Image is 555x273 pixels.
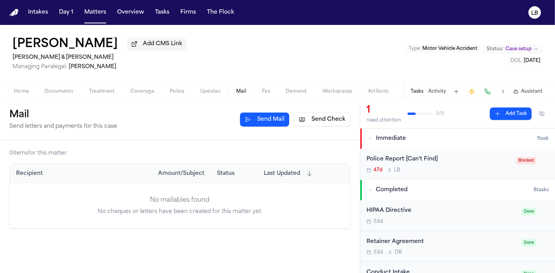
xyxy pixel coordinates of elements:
div: 1 [366,104,401,116]
button: Intakes [25,5,51,19]
button: Send Check [294,113,350,127]
button: Activity [428,88,446,95]
span: Artifacts [368,88,389,95]
span: Demand [286,88,307,95]
h2: [PERSON_NAME] & [PERSON_NAME] [12,53,186,62]
span: Home [14,88,29,95]
button: Hide completed tasks (⌘⇧H) [535,107,549,120]
h1: [PERSON_NAME] [12,37,118,51]
div: Retainer Agreement [366,238,517,247]
button: Completed8tasks [360,180,555,200]
button: Add Task [490,107,532,120]
button: Tasks [152,5,173,19]
span: Done [521,208,536,215]
button: Change status from Case setup [483,44,543,54]
span: Immediate [376,135,406,143]
span: [PERSON_NAME] [69,64,116,70]
span: [DATE] [524,58,540,63]
h1: Mail [9,109,117,121]
button: Create Immediate Task [466,86,477,97]
button: Make a Call [482,86,493,97]
span: 53d [374,218,383,225]
button: Last Updated [264,170,313,178]
span: Case setup [505,46,532,52]
button: Immediate1task [360,129,555,149]
span: DOL : [511,58,523,63]
span: Motor Vehicle Accident [422,46,477,51]
div: Open task: Retainer Agreement [360,231,555,262]
span: 47d [374,167,382,173]
button: The Flock [204,5,237,19]
button: Status [217,170,235,178]
span: Assistant [521,88,543,95]
span: Workspaces [322,88,352,95]
span: Completed [376,186,407,194]
div: Police Report [Can't Find] [366,155,511,164]
span: 53d [374,249,383,255]
span: Status: [487,46,503,52]
button: Assistant [513,88,543,95]
span: Fax [262,88,270,95]
span: Coverage [130,88,154,95]
div: Open task: Police Report [Can't Find] [360,149,555,180]
span: L B [394,167,400,173]
button: Add CMS Link [127,38,186,50]
button: Day 1 [56,5,76,19]
div: No mailables found [10,196,350,205]
button: Recipient [16,170,43,178]
span: Managing Paralegal: [12,64,67,70]
div: No cheques or letters have been created for this matter yet. [10,208,350,216]
span: Type : [409,46,421,51]
span: 1 task [537,136,549,142]
span: Updates [200,88,221,95]
span: Treatment [89,88,115,95]
button: Overview [114,5,147,19]
button: Edit matter name [12,37,118,51]
span: Blocked [516,157,536,164]
button: Firms [177,5,199,19]
span: Police [170,88,185,95]
span: 8 task s [534,187,549,193]
button: Edit DOL: 2025-01-11 [508,57,543,65]
button: Add Task [451,86,462,97]
button: Send Mail [240,113,289,127]
p: Send letters and payments for this case [9,123,117,130]
button: Tasks [411,88,423,95]
img: Finch Logo [9,9,19,16]
a: Home [9,9,19,16]
span: D B [395,249,402,255]
button: Amount/Subject [158,170,205,178]
div: Open task: HIPAA Directive [360,200,555,231]
button: Matters [81,5,109,19]
span: Documents [44,88,73,95]
span: Add CMS Link [143,40,182,48]
div: HIPAA Directive [366,206,517,215]
span: Last Updated [264,170,300,178]
button: Edit Type: Motor Vehicle Accident [406,45,480,53]
span: Mail [236,88,246,95]
span: 3 / 9 [436,111,444,117]
div: 0 item s for this matter [9,150,67,157]
span: Done [521,239,536,247]
div: need attention [366,117,401,123]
